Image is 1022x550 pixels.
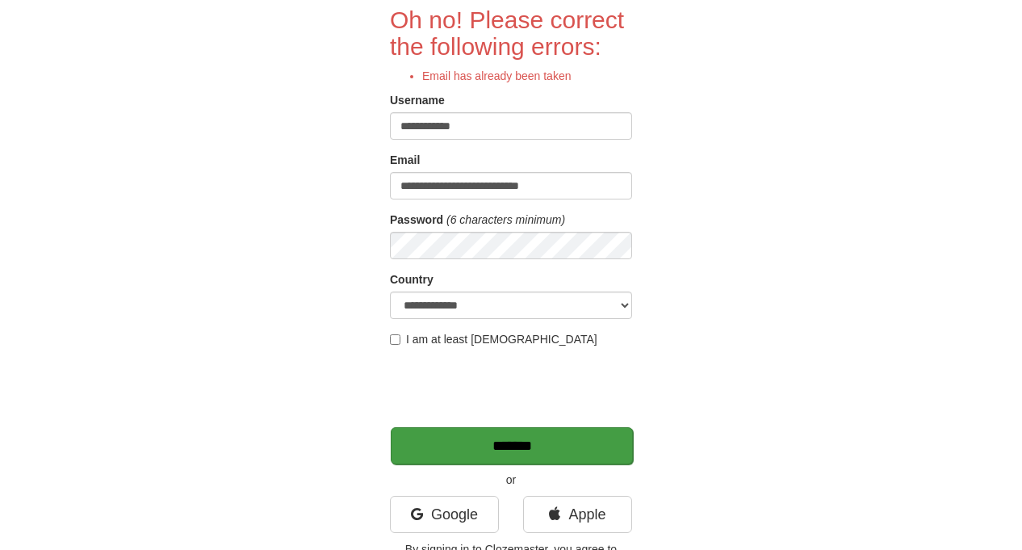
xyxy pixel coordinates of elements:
a: Google [390,496,499,533]
em: (6 characters minimum) [446,213,565,226]
label: I am at least [DEMOGRAPHIC_DATA] [390,331,597,347]
li: Email has already been taken [422,68,632,84]
label: Email [390,152,420,168]
label: Username [390,92,445,108]
h2: Oh no! Please correct the following errors: [390,6,632,60]
p: or [390,472,632,488]
label: Password [390,212,443,228]
a: Apple [523,496,632,533]
input: I am at least [DEMOGRAPHIC_DATA] [390,334,400,345]
label: Country [390,271,434,288]
iframe: reCAPTCHA [390,355,635,418]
